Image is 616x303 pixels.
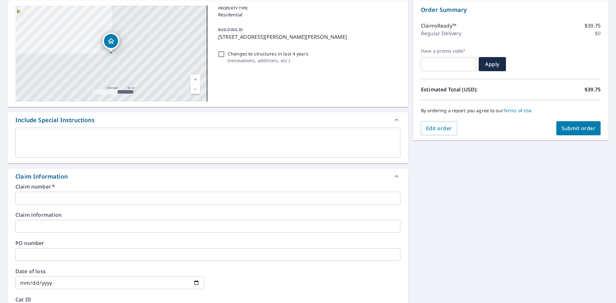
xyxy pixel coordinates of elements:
[421,108,601,114] p: By ordering a report you agree to our
[484,61,501,68] span: Apply
[15,269,204,274] label: Date of loss
[103,33,119,53] div: Dropped pin, building 1, Residential property, 2625 Haynes Ln Cayce, SC 29033
[595,29,601,37] p: $0
[421,5,601,14] p: Order Summary
[228,57,308,64] p: ( renovations, additions, etc. )
[15,240,400,246] label: PO number
[15,212,400,217] label: Claim information
[421,29,461,37] p: Regular Delivery
[191,84,200,94] a: Current Level 17, Zoom Out
[585,22,601,29] p: $39.75
[218,33,398,41] p: [STREET_ADDRESS][PERSON_NAME][PERSON_NAME]
[421,22,456,29] p: ClaimsReady™
[15,297,400,302] label: Cat ID
[15,116,95,124] div: Include Special Instructions
[218,5,398,11] p: PROPERTY TYPE
[503,107,532,114] a: Terms of Use
[228,50,308,57] p: Changes to structures in last 4 years
[15,172,68,181] div: Claim Information
[426,125,452,132] span: Edit order
[218,11,398,18] p: Residential
[421,86,511,93] p: Estimated Total (USD):
[556,121,601,135] button: Submit order
[421,121,457,135] button: Edit order
[421,48,476,54] label: Have a promo code?
[585,86,601,93] p: $39.75
[8,169,408,184] div: Claim Information
[15,184,400,189] label: Claim number
[479,57,506,71] button: Apply
[191,75,200,84] a: Current Level 17, Zoom In
[561,125,596,132] span: Submit order
[8,112,408,128] div: Include Special Instructions
[218,27,243,32] p: BUILDING ID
